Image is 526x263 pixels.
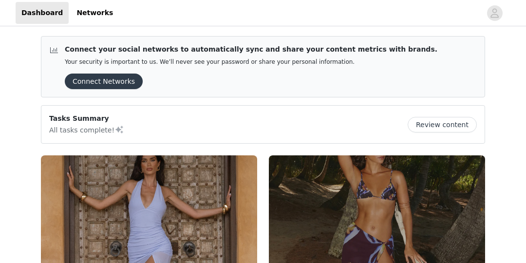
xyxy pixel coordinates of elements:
p: Your security is important to us. We’ll never see your password or share your personal information. [65,58,437,66]
a: Dashboard [16,2,69,24]
div: avatar [490,5,499,21]
p: Connect your social networks to automatically sync and share your content metrics with brands. [65,44,437,55]
button: Review content [408,117,477,132]
button: Connect Networks [65,74,143,89]
p: All tasks complete! [49,124,124,135]
a: Networks [71,2,119,24]
p: Tasks Summary [49,113,124,124]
